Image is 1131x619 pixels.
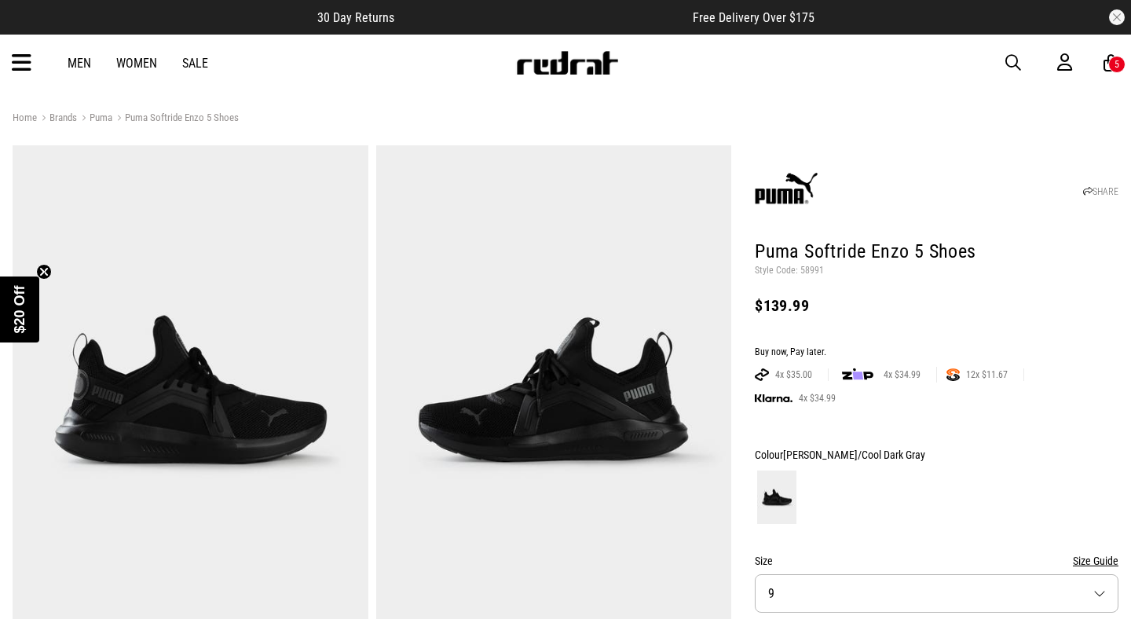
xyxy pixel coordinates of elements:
img: Redrat logo [515,51,619,75]
div: Size [755,551,1118,570]
span: 12x $11.67 [960,368,1014,381]
a: Men [68,56,91,71]
a: Sale [182,56,208,71]
img: AFTERPAY [755,368,769,381]
div: Colour [755,445,1118,464]
a: Women [116,56,157,71]
img: Puma [755,159,818,222]
span: $20 Off [12,285,27,333]
a: Puma [77,112,112,126]
span: 4x $35.00 [769,368,818,381]
iframe: Customer reviews powered by Trustpilot [426,9,661,25]
div: Buy now, Pay later. [755,346,1118,359]
h1: Puma Softride Enzo 5 Shoes [755,240,1118,265]
p: Style Code: 58991 [755,265,1118,277]
span: 4x $34.99 [792,392,842,405]
img: PUMA Black/Cool Dark Gray [757,471,796,524]
a: 5 [1104,55,1118,71]
button: Size Guide [1073,551,1118,570]
button: 9 [755,574,1118,613]
span: [PERSON_NAME]/Cool Dark Gray [783,449,925,461]
button: Close teaser [36,264,52,280]
img: zip [842,367,873,383]
a: Brands [37,112,77,126]
div: $139.99 [755,296,1118,315]
a: Home [13,112,37,123]
span: 30 Day Returns [317,10,394,25]
a: SHARE [1083,186,1118,197]
img: SPLITPAY [946,368,960,381]
span: 4x $34.99 [877,368,927,381]
span: 9 [768,586,774,601]
a: Puma Softride Enzo 5 Shoes [112,112,239,126]
div: 5 [1115,59,1119,70]
span: Free Delivery Over $175 [693,10,814,25]
img: KLARNA [755,394,792,403]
